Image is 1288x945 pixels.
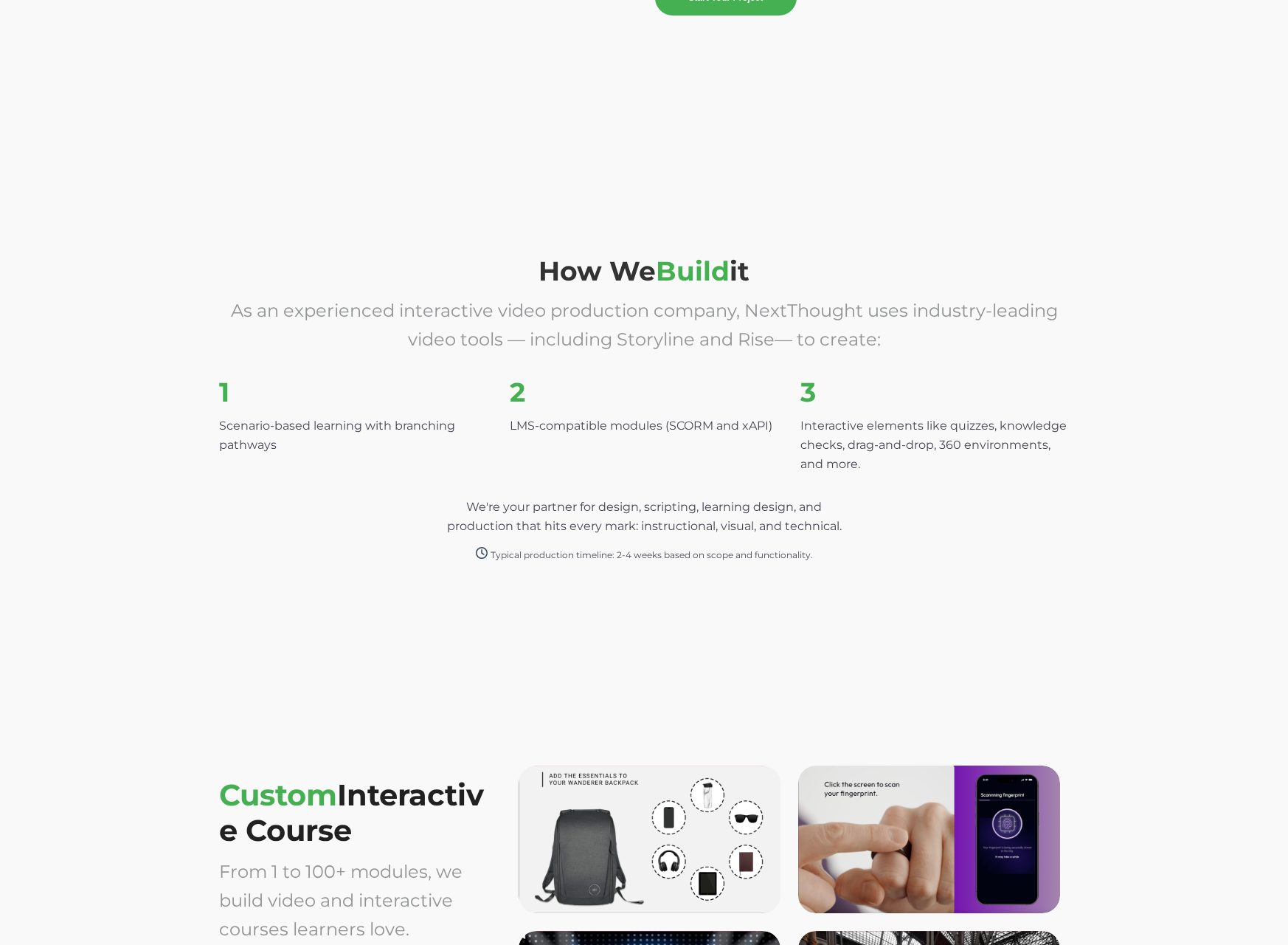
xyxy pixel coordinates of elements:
span: Build [656,255,730,287]
span: Custom [219,777,484,848]
span: Interactive elements like quizzes, knowledge checks, drag-and-drop, 360 environments, and more. [800,377,1069,471]
span: 1 [219,376,229,408]
span: 2 [510,376,525,408]
span: As an experienced interactive video production company, NextThought uses industry-leading video t... [231,300,1058,350]
span: We're your partner for design, scripting, learning design, and [466,500,822,514]
span: Typical production timeline: 2-4 weeks based on scope and functionality. [491,549,813,560]
p: Scenario-based learning with branching pathways [219,416,488,455]
span: 3 [800,376,816,408]
span: Interactive Course [219,777,484,848]
h2: How We it [219,256,1069,286]
span: From 1 to 100+ modules, we build video and interactive courses learners love. [219,861,463,940]
p: LMS-compatible modules (SCORM and xAPI) [510,416,778,436]
span: production that hits every mark: instructional, visual, and technical. [447,519,842,533]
